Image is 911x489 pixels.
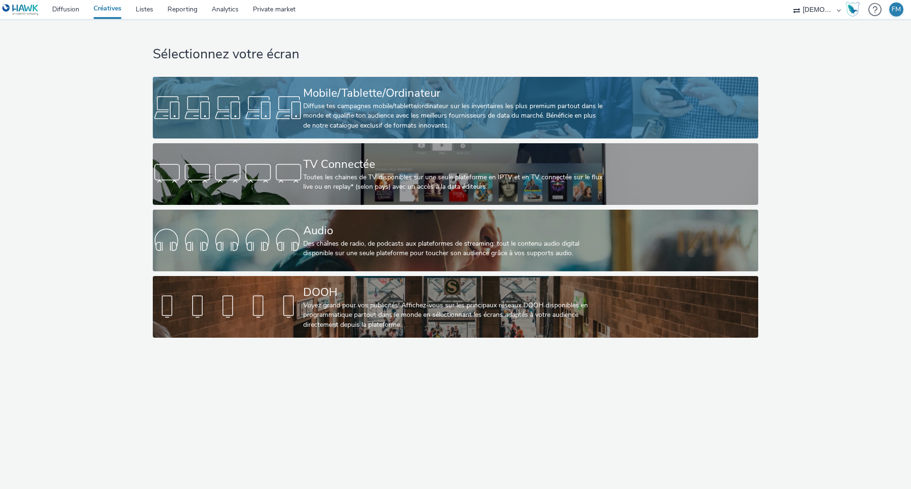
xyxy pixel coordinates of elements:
img: Hawk Academy [846,2,860,17]
div: Des chaînes de radio, de podcasts aux plateformes de streaming: tout le contenu audio digital dis... [303,239,604,258]
h1: Sélectionnez votre écran [153,46,758,64]
div: Voyez grand pour vos publicités! Affichez-vous sur les principaux réseaux DOOH disponibles en pro... [303,301,604,330]
div: TV Connectée [303,156,604,173]
div: FM [892,2,901,17]
div: Audio [303,222,604,239]
a: Hawk Academy [846,2,864,17]
div: Toutes les chaines de TV disponibles sur une seule plateforme en IPTV et en TV connectée sur le f... [303,173,604,192]
img: undefined Logo [2,4,39,16]
a: DOOHVoyez grand pour vos publicités! Affichez-vous sur les principaux réseaux DOOH disponibles en... [153,276,758,338]
a: AudioDes chaînes de radio, de podcasts aux plateformes de streaming: tout le contenu audio digita... [153,210,758,271]
div: Mobile/Tablette/Ordinateur [303,85,604,101]
a: TV ConnectéeToutes les chaines de TV disponibles sur une seule plateforme en IPTV et en TV connec... [153,143,758,205]
div: Diffuse tes campagnes mobile/tablette/ordinateur sur les inventaires les plus premium partout dan... [303,101,604,130]
div: DOOH [303,284,604,301]
a: Mobile/Tablette/OrdinateurDiffuse tes campagnes mobile/tablette/ordinateur sur les inventaires le... [153,77,758,138]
